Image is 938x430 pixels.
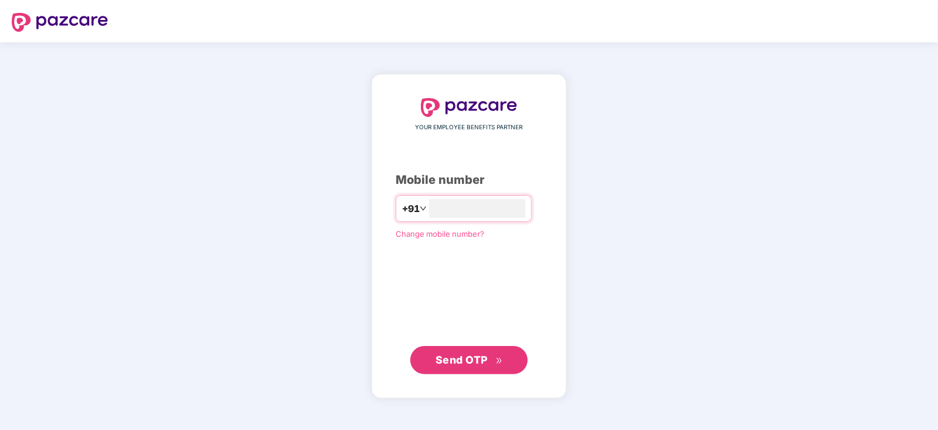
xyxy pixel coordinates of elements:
[416,123,523,132] span: YOUR EMPLOYEE BENEFITS PARTNER
[436,354,488,366] span: Send OTP
[420,205,427,212] span: down
[402,201,420,216] span: +91
[12,13,108,32] img: logo
[410,346,528,374] button: Send OTPdouble-right
[495,357,503,365] span: double-right
[421,98,517,117] img: logo
[396,171,542,189] div: Mobile number
[396,229,484,238] a: Change mobile number?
